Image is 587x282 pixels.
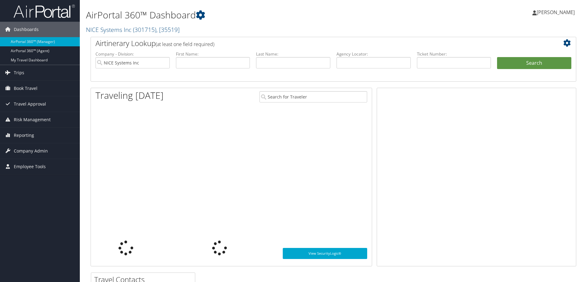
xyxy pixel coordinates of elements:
[156,41,214,48] span: (at least one field required)
[14,4,75,18] img: airportal-logo.png
[14,143,48,159] span: Company Admin
[14,96,46,112] span: Travel Approval
[176,51,250,57] label: First Name:
[259,91,367,102] input: Search for Traveler
[95,51,170,57] label: Company - Division:
[497,57,571,69] button: Search
[14,112,51,127] span: Risk Management
[336,51,411,57] label: Agency Locator:
[95,38,531,48] h2: Airtinerary Lookup
[417,51,491,57] label: Ticket Number:
[283,248,367,259] a: View SecurityLogic®
[95,89,164,102] h1: Traveling [DATE]
[14,22,39,37] span: Dashboards
[86,9,416,21] h1: AirPortal 360™ Dashboard
[14,65,24,80] span: Trips
[14,128,34,143] span: Reporting
[14,159,46,174] span: Employee Tools
[86,25,180,34] a: NICE Systems Inc
[156,25,180,34] span: , [ 35519 ]
[14,81,37,96] span: Book Travel
[256,51,330,57] label: Last Name:
[133,25,156,34] span: ( 301715 )
[537,9,575,16] span: [PERSON_NAME]
[532,3,581,21] a: [PERSON_NAME]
